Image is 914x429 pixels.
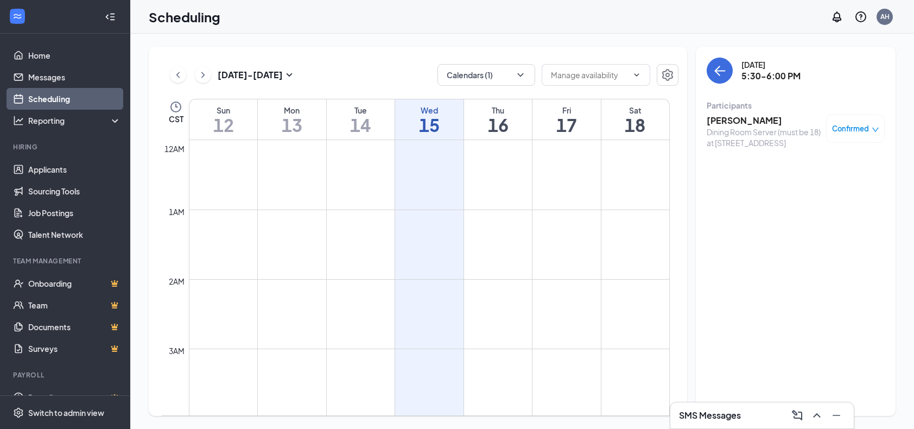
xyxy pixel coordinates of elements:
[601,105,669,116] div: Sat
[28,45,121,66] a: Home
[189,116,257,134] h1: 12
[632,71,641,79] svg: ChevronDown
[218,69,283,81] h3: [DATE] - [DATE]
[13,370,119,380] div: Payroll
[28,180,121,202] a: Sourcing Tools
[532,116,601,134] h1: 17
[28,316,121,338] a: DocumentsCrown
[789,407,806,424] button: ComposeMessage
[195,67,211,83] button: ChevronRight
[173,68,183,81] svg: ChevronLeft
[830,409,843,422] svg: Minimize
[327,116,395,134] h1: 14
[28,387,121,408] a: PayrollCrown
[810,409,823,422] svg: ChevronUp
[713,64,726,77] svg: ArrowLeft
[828,407,845,424] button: Minimize
[707,115,821,127] h3: [PERSON_NAME]
[28,338,121,359] a: SurveysCrown
[167,206,187,218] div: 1am
[258,99,326,140] a: October 13, 2025
[258,105,326,116] div: Mon
[532,99,601,140] a: October 17, 2025
[464,105,532,116] div: Thu
[28,273,121,294] a: OnboardingCrown
[162,143,187,155] div: 12am
[437,64,535,86] button: Calendars (1)ChevronDown
[149,8,220,26] h1: Scheduling
[515,70,526,80] svg: ChevronDown
[105,11,116,22] svg: Collapse
[464,99,532,140] a: October 16, 2025
[532,105,601,116] div: Fri
[189,105,257,116] div: Sun
[707,58,733,84] button: back-button
[198,68,208,81] svg: ChevronRight
[854,10,867,23] svg: QuestionInfo
[601,99,669,140] a: October 18, 2025
[741,70,801,82] h3: 5:30-6:00 PM
[258,116,326,134] h1: 13
[679,409,741,421] h3: SMS Messages
[167,345,187,357] div: 3am
[880,12,890,21] div: AH
[808,407,826,424] button: ChevronUp
[28,66,121,88] a: Messages
[707,100,885,111] div: Participants
[657,64,678,86] button: Settings
[169,113,183,124] span: CST
[707,127,821,148] div: Dining Room Server (must be 18) at [STREET_ADDRESS]
[13,142,119,152] div: Hiring
[189,99,257,140] a: October 12, 2025
[551,69,628,81] input: Manage availability
[283,68,296,81] svg: SmallChevronDown
[28,294,121,316] a: TeamCrown
[12,11,23,22] svg: WorkstreamLogo
[28,202,121,224] a: Job Postings
[327,105,395,116] div: Tue
[395,105,464,116] div: Wed
[832,123,869,134] span: Confirmed
[791,409,804,422] svg: ComposeMessage
[13,256,119,266] div: Team Management
[28,159,121,180] a: Applicants
[877,392,903,418] iframe: Intercom live chat
[327,99,395,140] a: October 14, 2025
[167,275,187,287] div: 2am
[13,115,24,126] svg: Analysis
[464,116,532,134] h1: 16
[170,67,186,83] button: ChevronLeft
[872,126,879,134] span: down
[395,99,464,140] a: October 15, 2025
[741,59,801,70] div: [DATE]
[167,414,187,426] div: 4am
[395,116,464,134] h1: 15
[601,116,669,134] h1: 18
[28,407,104,418] div: Switch to admin view
[169,100,182,113] svg: Clock
[13,407,24,418] svg: Settings
[28,224,121,245] a: Talent Network
[830,10,843,23] svg: Notifications
[28,115,122,126] div: Reporting
[661,68,674,81] svg: Settings
[28,88,121,110] a: Scheduling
